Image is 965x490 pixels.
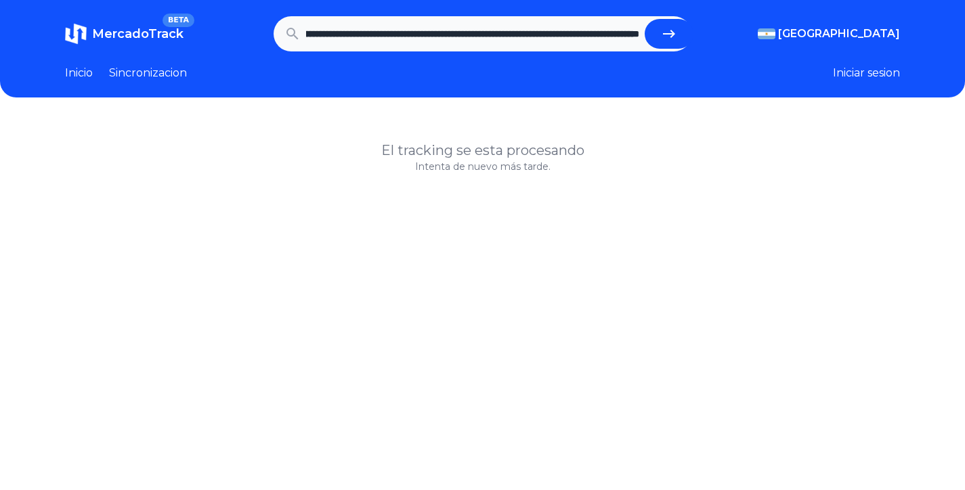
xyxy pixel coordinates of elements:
[833,65,900,81] button: Iniciar sesion
[758,28,775,39] img: Argentina
[65,65,93,81] a: Inicio
[65,160,900,173] p: Intenta de nuevo más tarde.
[65,141,900,160] h1: El tracking se esta procesando
[65,23,87,45] img: MercadoTrack
[778,26,900,42] span: [GEOGRAPHIC_DATA]
[163,14,194,27] span: BETA
[758,26,900,42] button: [GEOGRAPHIC_DATA]
[109,65,187,81] a: Sincronizacion
[65,23,184,45] a: MercadoTrackBETA
[92,26,184,41] span: MercadoTrack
